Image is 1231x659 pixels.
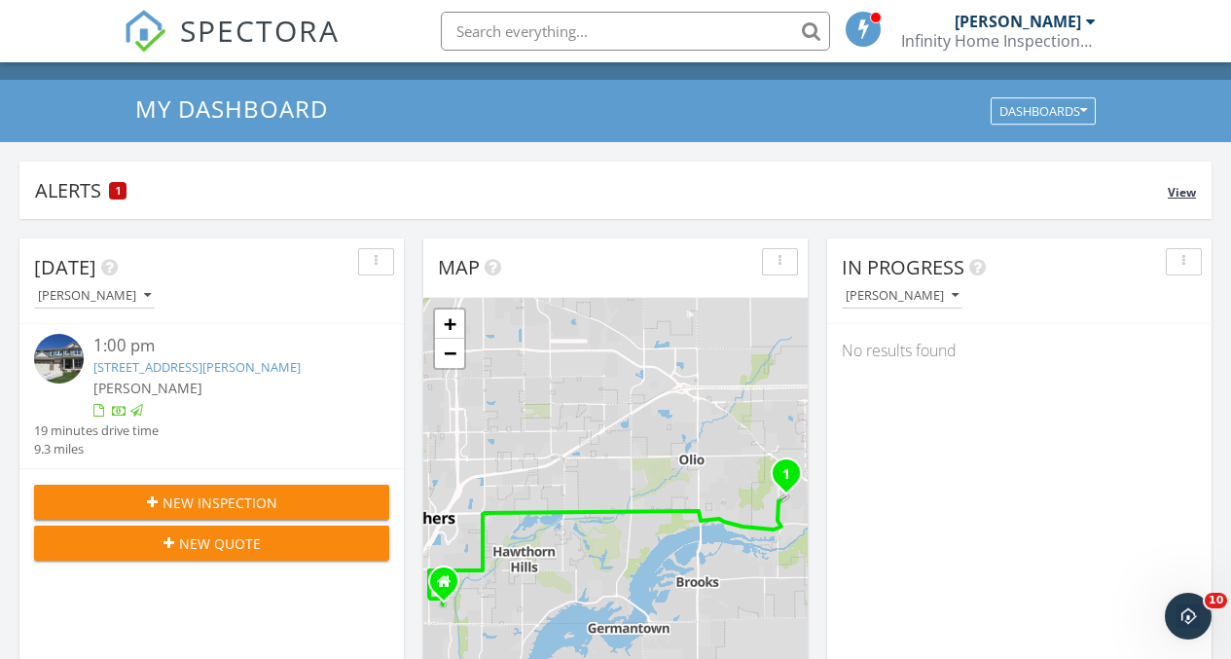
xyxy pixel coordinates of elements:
[34,421,159,440] div: 19 minutes drive time
[438,254,480,280] span: Map
[1165,593,1212,640] iframe: Intercom live chat
[93,334,360,358] div: 1:00 pm
[116,184,121,198] span: 1
[93,379,202,397] span: [PERSON_NAME]
[124,10,166,53] img: The Best Home Inspection Software - Spectora
[955,12,1081,31] div: [PERSON_NAME]
[38,289,151,303] div: [PERSON_NAME]
[180,10,340,51] span: SPECTORA
[1205,593,1227,608] span: 10
[435,339,464,368] a: Zoom out
[34,485,389,520] button: New Inspection
[441,12,830,51] input: Search everything...
[827,324,1212,377] div: No results found
[842,254,964,280] span: In Progress
[901,31,1096,51] div: Infinity Home Inspections, LLC
[34,526,389,561] button: New Quote
[34,283,155,310] button: [PERSON_NAME]
[846,289,959,303] div: [PERSON_NAME]
[991,98,1096,126] button: Dashboards
[135,92,328,125] span: My Dashboard
[163,493,277,513] span: New Inspection
[34,334,389,458] a: 1:00 pm [STREET_ADDRESS][PERSON_NAME] [PERSON_NAME] 19 minutes drive time 9.3 miles
[999,105,1087,119] div: Dashboards
[444,581,455,593] div: 10015 Walthan Way, Fishers IN 46037
[1168,184,1196,201] span: View
[34,254,96,280] span: [DATE]
[124,26,340,67] a: SPECTORA
[786,473,798,485] div: 15396 Hurst Rd, Fishers, IN 46040
[842,283,962,310] button: [PERSON_NAME]
[35,177,1168,203] div: Alerts
[179,533,261,554] span: New Quote
[782,468,790,482] i: 1
[34,334,84,384] img: image_processing2025092875vq0zju.jpeg
[435,310,464,339] a: Zoom in
[93,358,301,376] a: [STREET_ADDRESS][PERSON_NAME]
[34,440,159,458] div: 9.3 miles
